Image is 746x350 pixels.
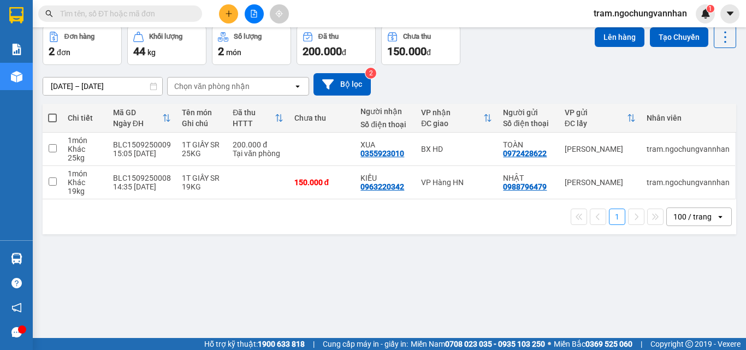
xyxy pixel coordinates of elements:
[64,33,94,40] div: Đơn hàng
[204,338,305,350] span: Hỗ trợ kỹ thuật:
[233,140,283,149] div: 200.000 đ
[595,27,644,47] button: Lên hàng
[293,82,302,91] svg: open
[68,136,102,145] div: 1 món
[503,174,553,182] div: NHẬT
[313,338,315,350] span: |
[57,48,70,57] span: đơn
[68,145,102,153] div: Khác
[68,153,102,162] div: 25 kg
[174,81,250,92] div: Chọn văn phòng nhận
[565,145,636,153] div: [PERSON_NAME]
[227,104,288,133] th: Toggle SortBy
[233,149,283,158] div: Tại văn phòng
[725,9,735,19] span: caret-down
[647,145,730,153] div: tram.ngochungvannhan
[275,10,283,17] span: aim
[294,178,350,187] div: 150.000 đ
[45,14,163,56] b: Công ty TNHH [PERSON_NAME]
[554,338,632,350] span: Miền Bắc
[43,26,122,65] button: Đơn hàng2đơn
[707,5,714,13] sup: 1
[303,45,342,58] span: 200.000
[45,10,53,17] span: search
[11,44,22,55] img: solution-icon
[113,140,171,149] div: BLC1509250009
[68,178,102,187] div: Khác
[503,182,547,191] div: 0988796479
[149,33,182,40] div: Khối lượng
[294,114,350,122] div: Chưa thu
[318,33,339,40] div: Đã thu
[565,119,627,128] div: ĐC lấy
[685,340,693,348] span: copyright
[360,107,410,116] div: Người nhận
[641,338,642,350] span: |
[57,63,264,132] h2: VP Nhận: BX HD
[182,140,222,158] div: 1T GIẤY SR 25KG
[108,104,176,133] th: Toggle SortBy
[146,9,264,27] b: [DOMAIN_NAME]
[182,119,222,128] div: Ghi chú
[219,4,238,23] button: plus
[233,108,274,117] div: Đã thu
[421,145,492,153] div: BX HD
[381,26,460,65] button: Chưa thu150.000đ
[565,178,636,187] div: [PERSON_NAME]
[212,26,291,65] button: Số lượng2món
[43,78,162,95] input: Select a date range.
[360,182,404,191] div: 0963220342
[673,211,712,222] div: 100 / trang
[68,187,102,195] div: 19 kg
[416,104,498,133] th: Toggle SortBy
[127,26,206,65] button: Khối lượng44kg
[503,140,553,149] div: TOÀN
[68,114,102,122] div: Chi tiết
[218,45,224,58] span: 2
[49,45,55,58] span: 2
[6,63,92,81] h2: BLC1509250009
[421,178,492,187] div: VP Hàng HN
[234,33,262,40] div: Số lượng
[68,169,102,178] div: 1 món
[225,10,233,17] span: plus
[360,149,404,158] div: 0355923010
[11,302,22,313] span: notification
[11,253,22,264] img: warehouse-icon
[421,119,483,128] div: ĐC giao
[9,7,23,23] img: logo-vxr
[365,68,376,79] sup: 2
[11,327,22,337] span: message
[133,45,145,58] span: 44
[503,149,547,158] div: 0972428622
[647,114,730,122] div: Nhân viên
[233,119,274,128] div: HTTT
[650,27,708,47] button: Tạo Chuyến
[427,48,431,57] span: đ
[60,8,189,20] input: Tìm tên, số ĐT hoặc mã đơn
[226,48,241,57] span: món
[11,278,22,288] span: question-circle
[421,108,483,117] div: VP nhận
[182,108,222,117] div: Tên món
[565,108,627,117] div: VP gửi
[182,174,222,191] div: 1T GIẤY SR 19KG
[113,119,162,128] div: Ngày ĐH
[720,4,739,23] button: caret-down
[113,149,171,158] div: 15:05 [DATE]
[323,338,408,350] span: Cung cấp máy in - giấy in:
[585,340,632,348] strong: 0369 525 060
[250,10,258,17] span: file-add
[342,48,346,57] span: đ
[503,119,553,128] div: Số điện thoại
[609,209,625,225] button: 1
[716,212,725,221] svg: open
[270,4,289,23] button: aim
[147,48,156,57] span: kg
[403,33,431,40] div: Chưa thu
[313,73,371,96] button: Bộ lọc
[585,7,696,20] span: tram.ngochungvannhan
[360,140,410,149] div: XUA
[503,108,553,117] div: Người gửi
[245,4,264,23] button: file-add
